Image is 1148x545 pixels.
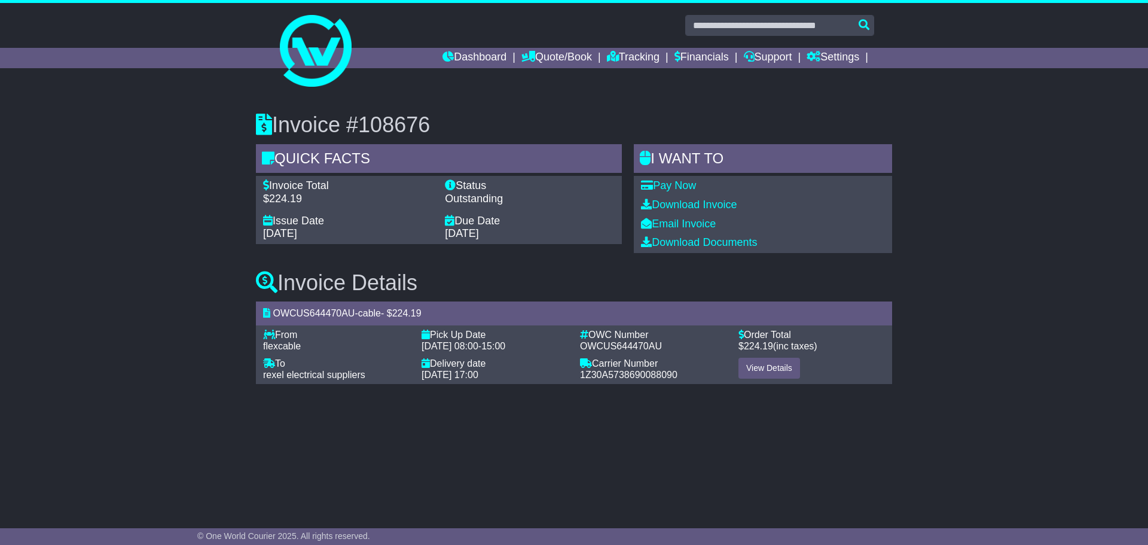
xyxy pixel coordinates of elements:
[738,340,885,352] div: $ (inc taxes)
[481,341,505,351] span: 15:00
[358,308,381,318] span: cable
[580,329,726,340] div: OWC Number
[263,341,301,351] span: flexcable
[607,48,660,68] a: Tracking
[445,179,615,193] div: Status
[263,215,433,228] div: Issue Date
[580,341,662,351] span: OWCUS644470AU
[641,199,737,211] a: Download Invoice
[256,302,892,325] div: - - $
[445,193,615,206] div: Outstanding
[263,227,433,240] div: [DATE]
[641,179,696,191] a: Pay Now
[442,48,506,68] a: Dashboard
[634,144,892,176] div: I WANT to
[641,236,757,248] a: Download Documents
[422,370,478,380] span: [DATE] 17:00
[392,308,422,318] span: 224.19
[197,531,370,541] span: © One World Courier 2025. All rights reserved.
[674,48,729,68] a: Financials
[256,144,622,176] div: Quick Facts
[263,370,365,380] span: rexel electrical suppliers
[738,358,800,379] a: View Details
[744,48,792,68] a: Support
[422,329,568,340] div: Pick Up Date
[580,358,726,369] div: Carrier Number
[256,113,892,137] h3: Invoice #108676
[807,48,859,68] a: Settings
[422,358,568,369] div: Delivery date
[422,341,478,351] span: [DATE] 08:00
[580,370,677,380] span: 1Z30A5738690088090
[263,193,433,206] div: $224.19
[738,329,885,340] div: Order Total
[263,358,410,369] div: To
[445,215,615,228] div: Due Date
[273,308,355,318] span: OWCUS644470AU
[445,227,615,240] div: [DATE]
[263,179,433,193] div: Invoice Total
[422,340,568,352] div: -
[256,271,892,295] h3: Invoice Details
[263,329,410,340] div: From
[521,48,592,68] a: Quote/Book
[744,341,773,351] span: 224.19
[641,218,716,230] a: Email Invoice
